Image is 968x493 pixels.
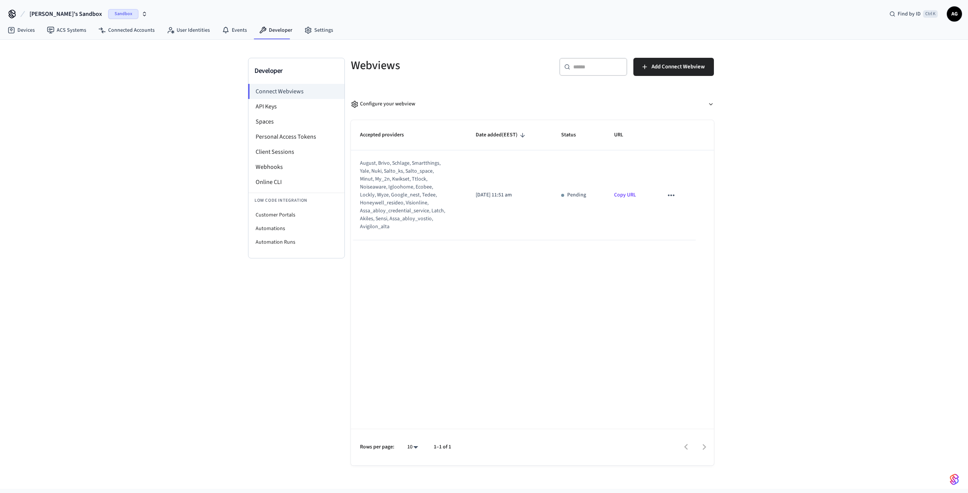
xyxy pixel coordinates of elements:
a: Connected Accounts [92,23,161,37]
a: Events [216,23,253,37]
li: Automation Runs [248,235,344,249]
button: AG [947,6,962,22]
table: sticky table [351,120,714,240]
a: Developer [253,23,298,37]
a: Devices [2,23,41,37]
h3: Developer [254,66,338,76]
li: Online CLI [248,175,344,190]
img: SeamLogoGradient.69752ec5.svg [950,473,959,485]
p: Rows per page: [360,443,394,451]
li: Low Code Integration [248,193,344,208]
button: Configure your webview [351,94,714,114]
span: Find by ID [898,10,921,18]
span: Ctrl K [923,10,938,18]
span: URL [614,129,633,141]
div: Configure your webview [351,100,415,108]
span: Status [561,129,586,141]
li: Customer Portals [248,208,344,222]
p: [DATE] 11:51 am [476,191,543,199]
div: 10 [403,442,422,453]
div: Find by IDCtrl K [883,7,944,21]
span: Sandbox [108,9,138,19]
li: Automations [248,222,344,235]
li: Webhooks [248,159,344,175]
p: Pending [567,191,586,199]
button: Add Connect Webview [633,58,714,76]
li: Personal Access Tokens [248,129,344,144]
a: Settings [298,23,339,37]
span: AG [948,7,961,21]
p: 1–1 of 1 [434,443,451,451]
div: august, brivo, schlage, smartthings, yale, nuki, salto_ks, salto_space, minut, my_2n, kwikset, tt... [360,159,448,231]
a: ACS Systems [41,23,92,37]
li: API Keys [248,99,344,114]
h5: Webviews [351,58,528,73]
span: Date added(EEST) [476,129,527,141]
li: Spaces [248,114,344,129]
span: Accepted providers [360,129,414,141]
span: Add Connect Webview [652,62,705,72]
li: Client Sessions [248,144,344,159]
span: [PERSON_NAME]'s Sandbox [29,9,102,19]
a: User Identities [161,23,216,37]
li: Connect Webviews [248,84,344,99]
a: Copy URL [614,191,636,199]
